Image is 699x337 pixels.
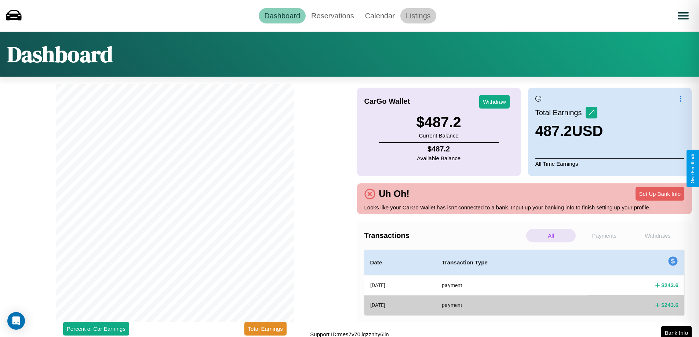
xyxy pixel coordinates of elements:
[7,312,25,330] div: Open Intercom Messenger
[63,322,129,336] button: Percent of Car Earnings
[244,322,287,336] button: Total Earnings
[370,258,430,267] h4: Date
[416,131,461,140] p: Current Balance
[673,6,693,26] button: Open menu
[535,158,684,169] p: All Time Earnings
[360,8,400,23] a: Calendar
[479,95,510,109] button: Withdraw
[364,231,524,240] h4: Transactions
[535,106,586,119] p: Total Earnings
[306,8,360,23] a: Reservations
[364,97,410,106] h4: CarGo Wallet
[436,295,588,315] th: payment
[442,258,582,267] h4: Transaction Type
[364,295,436,315] th: [DATE]
[400,8,436,23] a: Listings
[526,229,576,242] p: All
[436,275,588,296] th: payment
[364,250,685,315] table: simple table
[535,123,603,139] h3: 487.2 USD
[661,281,678,289] h4: $ 243.6
[417,145,460,153] h4: $ 487.2
[7,39,113,69] h1: Dashboard
[375,188,413,199] h4: Uh Oh!
[416,114,461,131] h3: $ 487.2
[579,229,629,242] p: Payments
[364,202,685,212] p: Looks like your CarGo Wallet has isn't connected to a bank. Input up your banking info to finish ...
[633,229,682,242] p: Withdraws
[690,154,695,183] div: Give Feedback
[417,153,460,163] p: Available Balance
[661,301,678,309] h4: $ 243.6
[364,275,436,296] th: [DATE]
[259,8,306,23] a: Dashboard
[636,187,684,201] button: Set Up Bank Info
